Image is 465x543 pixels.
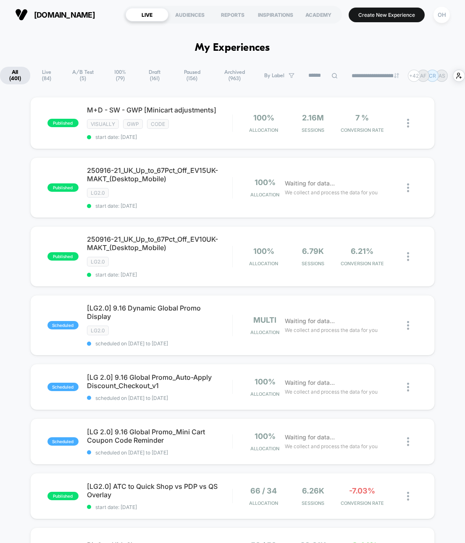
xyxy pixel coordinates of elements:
img: close [407,252,409,261]
span: 66 / 34 [250,486,277,495]
span: start date: [DATE] [87,504,232,510]
button: OH [431,6,452,23]
span: M+D - SW - GWP [Minicart adjustments] [87,106,232,114]
span: scheduled on [DATE] to [DATE] [87,340,232,347]
span: Allocation [250,192,279,198]
span: multi [253,316,276,324]
span: Draft ( 161 ) [138,67,171,84]
span: [LG 2.0] 9.16 Global Promo_Mini Cart Coupon Code Reminder [87,428,232,444]
span: 100% [255,432,276,441]
span: 100% [255,377,276,386]
span: Waiting for data... [285,316,335,326]
span: We collect and process the data for you [285,442,378,450]
span: Allocation [249,261,278,266]
span: 2.16M [302,113,324,122]
span: scheduled [47,437,79,446]
span: Sessions [290,261,335,266]
div: + 42 [408,70,420,82]
span: Waiting for data... [285,378,335,387]
span: Live ( 84 ) [32,67,62,84]
span: CONVERSION RATE [340,127,385,133]
div: ACADEMY [297,8,340,21]
span: start date: [DATE] [87,203,232,209]
span: 100% ( 79 ) [104,67,137,84]
span: start date: [DATE] [87,271,232,278]
span: By Label [264,73,284,79]
span: scheduled on [DATE] to [DATE] [87,395,232,401]
span: 100% [255,178,276,187]
span: scheduled [47,321,79,329]
div: REPORTS [211,8,254,21]
span: published [47,119,79,127]
span: Paused ( 156 ) [173,67,211,84]
span: 7 % [355,113,369,122]
p: AF [420,73,426,79]
span: CONVERSION RATE [340,261,385,266]
span: 100% [253,247,274,256]
span: [LG2.0] ATC to Quick Shop vs PDP vs QS Overlay [87,482,232,499]
h1: My Experiences [195,42,270,54]
span: 250916-21_UK_Up_to_67Pct_Off_EV10UK-MAKT_(Desktop_Mobile) [87,235,232,252]
span: gwp [123,119,143,129]
span: We collect and process the data for you [285,388,378,396]
img: close [407,492,409,501]
img: close [407,183,409,192]
span: [LG 2.0] 9.16 Global Promo_Auto-Apply Discount_Checkout_v1 [87,373,232,390]
span: 6.79k [302,247,324,256]
button: [DOMAIN_NAME] [13,8,97,21]
img: close [407,437,409,446]
span: LG2.0 [87,257,109,266]
span: Allocation [249,127,278,133]
span: start date: [DATE] [87,134,232,140]
span: We collect and process the data for you [285,326,378,334]
img: end [394,73,399,78]
span: 100% [253,113,274,122]
span: [LG2.0] 9.16 Dynamic Global Promo Display [87,304,232,321]
div: LIVE [126,8,168,21]
span: Allocation [250,329,279,335]
span: Waiting for data... [285,179,335,188]
span: Archived ( 963 ) [213,67,256,84]
span: Sessions [290,500,335,506]
span: Allocation [250,446,279,452]
span: Waiting for data... [285,433,335,442]
span: CONVERSION RATE [340,500,385,506]
span: [DOMAIN_NAME] [34,10,95,19]
span: 6.21% [351,247,373,256]
span: published [47,252,79,261]
span: scheduled on [DATE] to [DATE] [87,449,232,456]
div: OH [433,7,450,23]
span: LG2.0 [87,188,109,198]
img: close [407,383,409,392]
span: 6.26k [302,486,324,495]
span: visually [87,119,119,129]
span: LG2.0 [87,326,109,335]
img: close [407,119,409,128]
span: We collect and process the data for you [285,188,378,196]
span: Sessions [290,127,335,133]
span: published [47,492,79,500]
p: CR [429,73,436,79]
div: INSPIRATIONS [254,8,297,21]
span: Allocation [250,391,279,397]
span: -7.03% [349,486,375,495]
span: code [147,119,169,129]
img: close [407,321,409,330]
p: AS [439,73,445,79]
img: Visually logo [15,8,28,21]
div: AUDIENCES [168,8,211,21]
span: published [47,183,79,192]
span: scheduled [47,383,79,391]
span: 250916-21_UK_Up_to_67Pct_Off_EV15UK-MAKT_(Desktop_Mobile) [87,166,232,183]
span: A/B Test ( 5 ) [63,67,102,84]
button: Create New Experience [349,8,425,22]
span: Allocation [249,500,278,506]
